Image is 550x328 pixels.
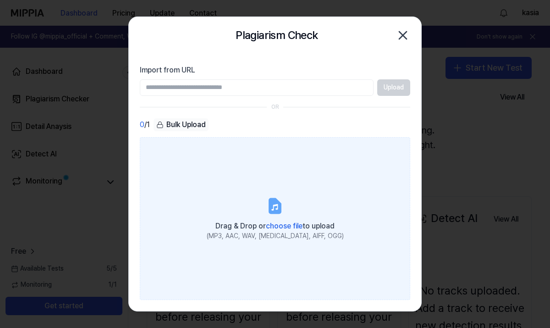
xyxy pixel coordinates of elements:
[215,222,335,230] span: Drag & Drop or to upload
[140,65,410,76] label: Import from URL
[154,118,209,132] button: Bulk Upload
[207,232,344,241] div: (MP3, AAC, WAV, [MEDICAL_DATA], AIFF, OGG)
[271,103,279,111] div: OR
[266,222,302,230] span: choose file
[154,118,209,131] div: Bulk Upload
[140,119,144,130] span: 0
[236,27,318,44] h2: Plagiarism Check
[140,118,150,132] div: / 1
